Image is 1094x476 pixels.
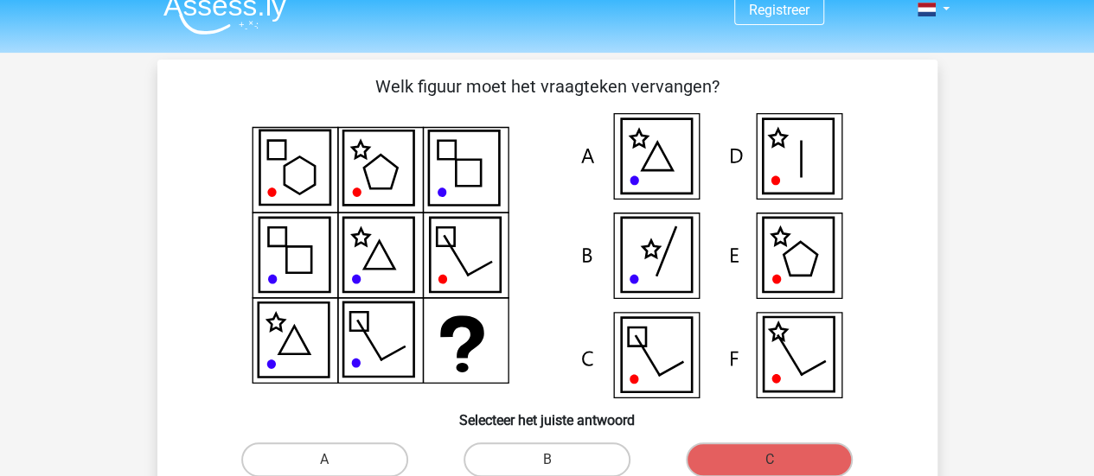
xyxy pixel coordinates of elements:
[185,398,910,428] h6: Selecteer het juiste antwoord
[749,2,809,18] a: Registreer
[185,73,910,99] p: Welk figuur moet het vraagteken vervangen?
